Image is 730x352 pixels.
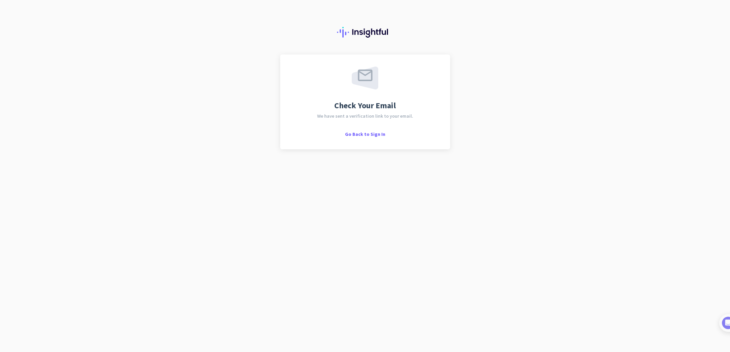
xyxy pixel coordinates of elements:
img: email-sent [352,67,378,89]
img: Insightful [337,27,393,38]
span: We have sent a verification link to your email. [317,114,413,118]
span: Go Back to Sign In [345,131,385,137]
span: Check Your Email [334,102,396,110]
